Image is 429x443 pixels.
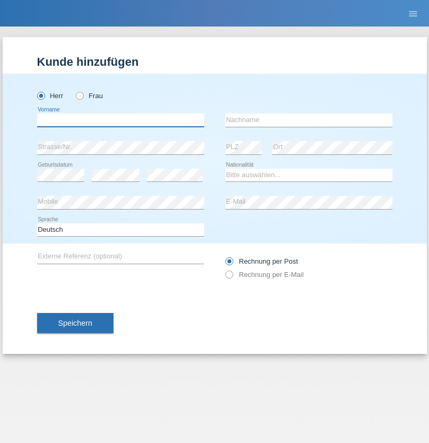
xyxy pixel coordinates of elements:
a: menu [402,10,424,16]
input: Rechnung per E-Mail [225,271,232,284]
label: Rechnung per Post [225,257,298,265]
i: menu [408,8,418,19]
label: Herr [37,92,64,100]
button: Speichern [37,313,113,333]
label: Rechnung per E-Mail [225,271,304,279]
h1: Kunde hinzufügen [37,55,392,68]
label: Frau [76,92,103,100]
input: Frau [76,92,83,99]
span: Speichern [58,319,92,327]
input: Herr [37,92,44,99]
input: Rechnung per Post [225,257,232,271]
